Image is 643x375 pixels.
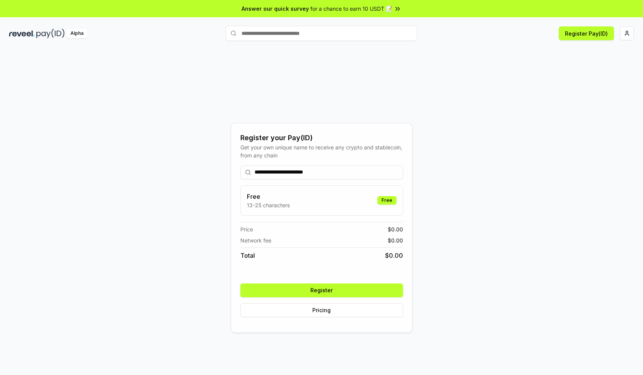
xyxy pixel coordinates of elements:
span: Network fee [240,236,271,244]
button: Register [240,283,403,297]
button: Pricing [240,303,403,317]
p: 13-25 characters [247,201,290,209]
span: $ 0.00 [388,236,403,244]
span: for a chance to earn 10 USDT 📝 [310,5,392,13]
img: reveel_dark [9,29,35,38]
span: Price [240,225,253,233]
span: Total [240,251,255,260]
span: $ 0.00 [388,225,403,233]
div: Alpha [66,29,88,38]
button: Register Pay(ID) [559,26,614,40]
img: pay_id [36,29,65,38]
span: Answer our quick survey [242,5,309,13]
h3: Free [247,192,290,201]
div: Free [377,196,397,205]
div: Register your Pay(ID) [240,133,403,143]
div: Get your own unique name to receive any crypto and stablecoin, from any chain [240,143,403,159]
span: $ 0.00 [385,251,403,260]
